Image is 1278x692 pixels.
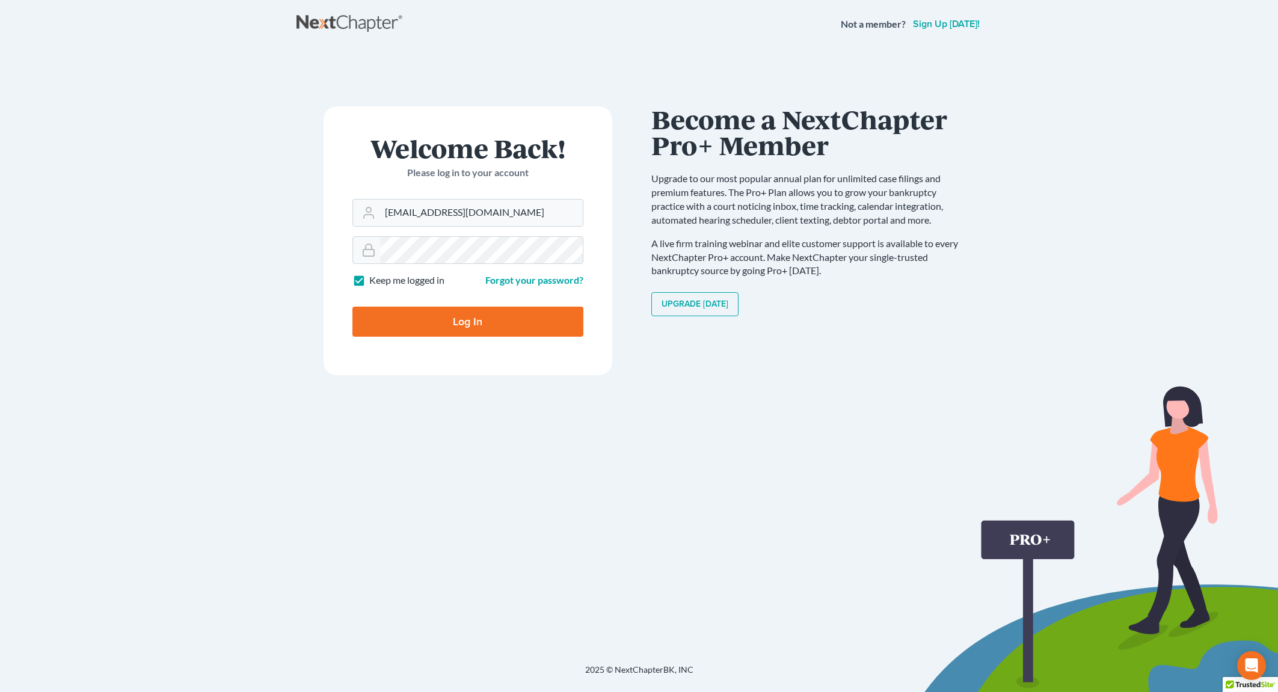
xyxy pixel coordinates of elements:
p: Please log in to your account [352,166,583,180]
input: Email Address [380,200,583,226]
a: Sign up [DATE]! [911,19,982,29]
strong: Not a member? [841,17,906,31]
h1: Become a NextChapter Pro+ Member [651,106,970,158]
a: Upgrade [DATE] [651,292,739,316]
h1: Welcome Back! [352,135,583,161]
p: Upgrade to our most popular annual plan for unlimited case filings and premium features. The Pro+... [651,172,970,227]
p: A live firm training webinar and elite customer support is available to every NextChapter Pro+ ac... [651,237,970,278]
input: Log In [352,307,583,337]
div: Open Intercom Messenger [1237,651,1266,680]
a: Forgot your password? [485,274,583,286]
label: Keep me logged in [369,274,444,287]
div: 2025 © NextChapterBK, INC [296,664,982,685]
